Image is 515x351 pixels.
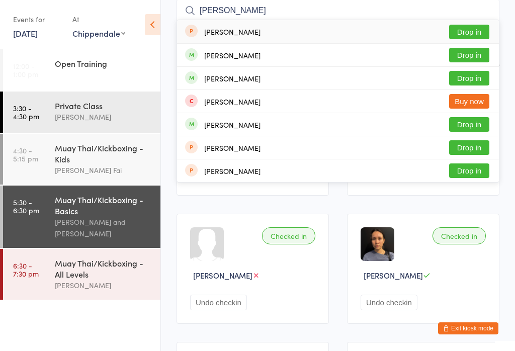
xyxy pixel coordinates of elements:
button: Drop in [449,140,489,155]
div: [PERSON_NAME] [204,51,261,59]
div: Muay Thai/Kickboxing - All Levels [55,257,152,280]
div: Muay Thai/Kickboxing - Kids [55,142,152,164]
div: Private Class [55,100,152,111]
a: [DATE] [13,28,38,39]
div: Muay Thai/Kickboxing - Basics [55,194,152,216]
div: [PERSON_NAME] [55,280,152,291]
button: Drop in [449,48,489,62]
a: 12:00 -1:00 pmOpen Training [3,49,160,91]
button: Drop in [449,117,489,132]
div: [PERSON_NAME] [204,167,261,175]
img: image1754901407.png [361,227,394,261]
span: [PERSON_NAME] [193,270,252,281]
div: [PERSON_NAME] [204,144,261,152]
time: 12:00 - 1:00 pm [13,62,38,78]
button: Buy now [449,94,489,109]
div: [PERSON_NAME] [204,98,261,106]
a: 6:30 -7:30 pmMuay Thai/Kickboxing - All Levels[PERSON_NAME] [3,249,160,300]
a: 3:30 -4:30 pmPrivate Class[PERSON_NAME] [3,92,160,133]
div: [PERSON_NAME] Fai [55,164,152,176]
div: Open Training [55,58,152,69]
time: 4:30 - 5:15 pm [13,146,38,162]
div: Checked in [262,227,315,244]
button: Drop in [449,163,489,178]
div: At [72,11,125,28]
button: Drop in [449,71,489,85]
a: 5:30 -6:30 pmMuay Thai/Kickboxing - Basics[PERSON_NAME] and [PERSON_NAME] [3,186,160,248]
a: 4:30 -5:15 pmMuay Thai/Kickboxing - Kids[PERSON_NAME] Fai [3,134,160,185]
button: Exit kiosk mode [438,322,498,334]
div: [PERSON_NAME] [55,111,152,123]
time: 5:30 - 6:30 pm [13,198,39,214]
time: 3:30 - 4:30 pm [13,104,39,120]
div: Chippendale [72,28,125,39]
div: Events for [13,11,62,28]
div: [PERSON_NAME] [204,74,261,82]
div: [PERSON_NAME] and [PERSON_NAME] [55,216,152,239]
button: Undo checkin [190,295,247,310]
time: 6:30 - 7:30 pm [13,261,39,278]
span: [PERSON_NAME] [364,270,423,281]
button: Drop in [449,25,489,39]
div: Checked in [433,227,486,244]
div: [PERSON_NAME] [204,28,261,36]
div: [PERSON_NAME] [204,121,261,129]
button: Undo checkin [361,295,417,310]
